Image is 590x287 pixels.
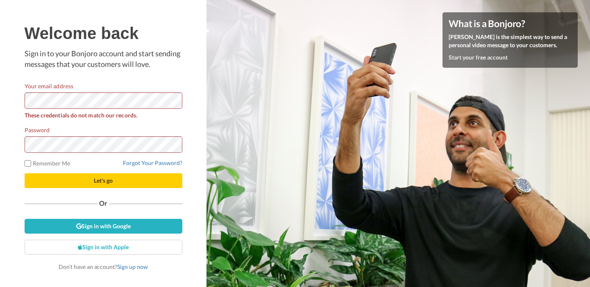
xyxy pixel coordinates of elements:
span: Don’t have an account? [59,263,148,270]
p: Sign in to your Bonjoro account and start sending messages that your customers will love. [25,48,182,69]
button: Let's go [25,173,182,188]
p: [PERSON_NAME] is the simplest way to send a personal video message to your customers. [449,33,572,49]
input: Remember Me [25,160,31,167]
a: Sign up now [117,263,148,270]
span: Or [98,200,109,206]
h4: What is a Bonjoro? [449,18,572,29]
label: Password [25,126,50,134]
a: Start your free account [449,54,508,61]
a: Sign in with Apple [25,240,182,255]
label: Remember Me [25,159,70,168]
strong: These credentials do not match our records. [25,112,137,119]
span: Let's go [94,177,113,184]
a: Forgot Your Password? [123,159,182,166]
h1: Welcome back [25,24,182,42]
label: Your email address [25,82,73,90]
a: Sign in with Google [25,219,182,234]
